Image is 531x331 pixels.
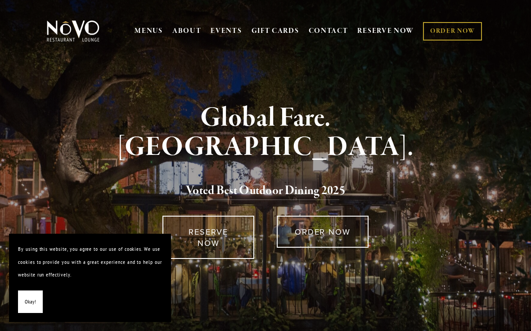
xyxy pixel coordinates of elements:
[9,234,171,322] section: Cookie banner
[309,23,348,40] a: CONTACT
[172,27,202,36] a: ABOUT
[117,101,414,164] strong: Global Fare. [GEOGRAPHIC_DATA].
[211,27,242,36] a: EVENTS
[25,295,36,308] span: Okay!
[18,243,162,281] p: By using this website, you agree to our use of cookies. We use cookies to provide you with a grea...
[357,23,414,40] a: RESERVE NOW
[277,216,369,248] a: ORDER NOW
[423,22,482,41] a: ORDER NOW
[252,23,299,40] a: GIFT CARDS
[58,181,473,200] h2: 5
[45,20,101,42] img: Novo Restaurant &amp; Lounge
[135,27,163,36] a: MENUS
[186,183,339,200] a: Voted Best Outdoor Dining 202
[18,290,43,313] button: Okay!
[162,216,254,259] a: RESERVE NOW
